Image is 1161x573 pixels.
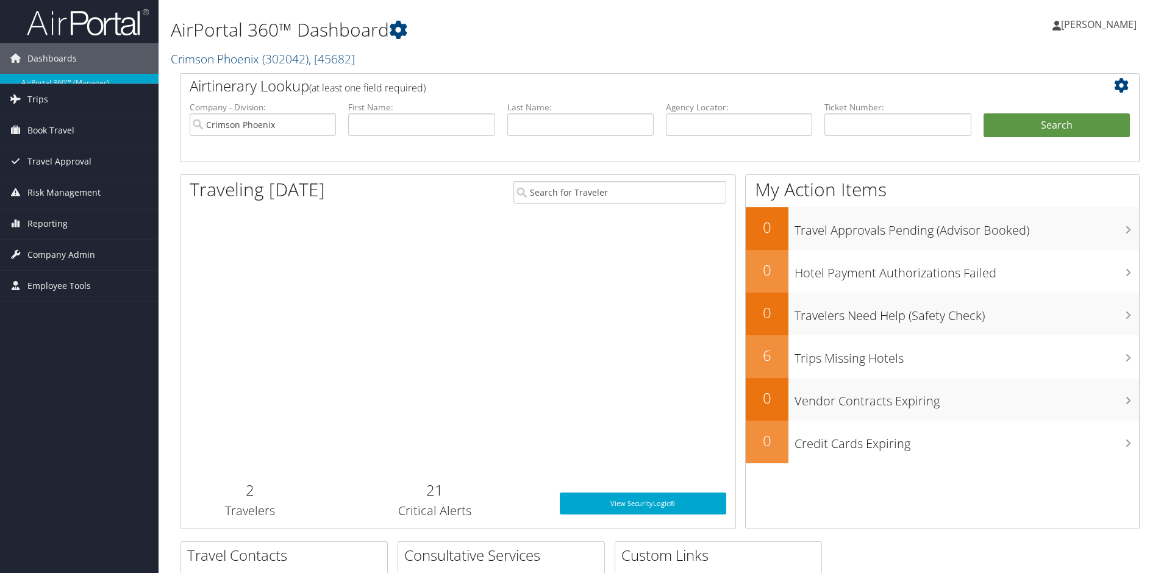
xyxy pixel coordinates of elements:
[27,115,74,146] span: Book Travel
[795,258,1139,282] h3: Hotel Payment Authorizations Failed
[309,51,355,67] span: , [ 45682 ]
[309,81,426,94] span: (at least one field required)
[1061,18,1137,31] span: [PERSON_NAME]
[746,345,788,366] h2: 6
[27,146,91,177] span: Travel Approval
[621,545,821,566] h2: Custom Links
[746,335,1139,378] a: 6Trips Missing Hotels
[27,8,149,37] img: airportal-logo.png
[824,101,971,113] label: Ticket Number:
[1052,6,1149,43] a: [PERSON_NAME]
[746,421,1139,463] a: 0Credit Cards Expiring
[666,101,812,113] label: Agency Locator:
[746,293,1139,335] a: 0Travelers Need Help (Safety Check)
[27,208,68,239] span: Reporting
[190,76,1050,96] h2: Airtinerary Lookup
[746,302,788,323] h2: 0
[795,429,1139,452] h3: Credit Cards Expiring
[27,43,77,74] span: Dashboards
[746,260,788,280] h2: 0
[27,240,95,270] span: Company Admin
[507,101,654,113] label: Last Name:
[328,502,541,519] h3: Critical Alerts
[27,84,48,115] span: Trips
[746,217,788,238] h2: 0
[746,177,1139,202] h1: My Action Items
[190,480,310,500] h2: 2
[746,250,1139,293] a: 0Hotel Payment Authorizations Failed
[328,480,541,500] h2: 21
[746,207,1139,250] a: 0Travel Approvals Pending (Advisor Booked)
[984,113,1130,138] button: Search
[795,301,1139,324] h3: Travelers Need Help (Safety Check)
[27,177,101,208] span: Risk Management
[187,545,387,566] h2: Travel Contacts
[348,101,495,113] label: First Name:
[795,344,1139,367] h3: Trips Missing Hotels
[190,502,310,519] h3: Travelers
[190,101,336,113] label: Company - Division:
[746,430,788,451] h2: 0
[795,216,1139,239] h3: Travel Approvals Pending (Advisor Booked)
[171,17,823,43] h1: AirPortal 360™ Dashboard
[746,378,1139,421] a: 0Vendor Contracts Expiring
[560,493,726,514] a: View SecurityLogic®
[27,271,91,301] span: Employee Tools
[513,181,726,204] input: Search for Traveler
[404,545,604,566] h2: Consultative Services
[171,51,355,67] a: Crimson Phoenix
[746,388,788,408] h2: 0
[262,51,309,67] span: ( 302042 )
[795,386,1139,410] h3: Vendor Contracts Expiring
[190,177,325,202] h1: Traveling [DATE]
